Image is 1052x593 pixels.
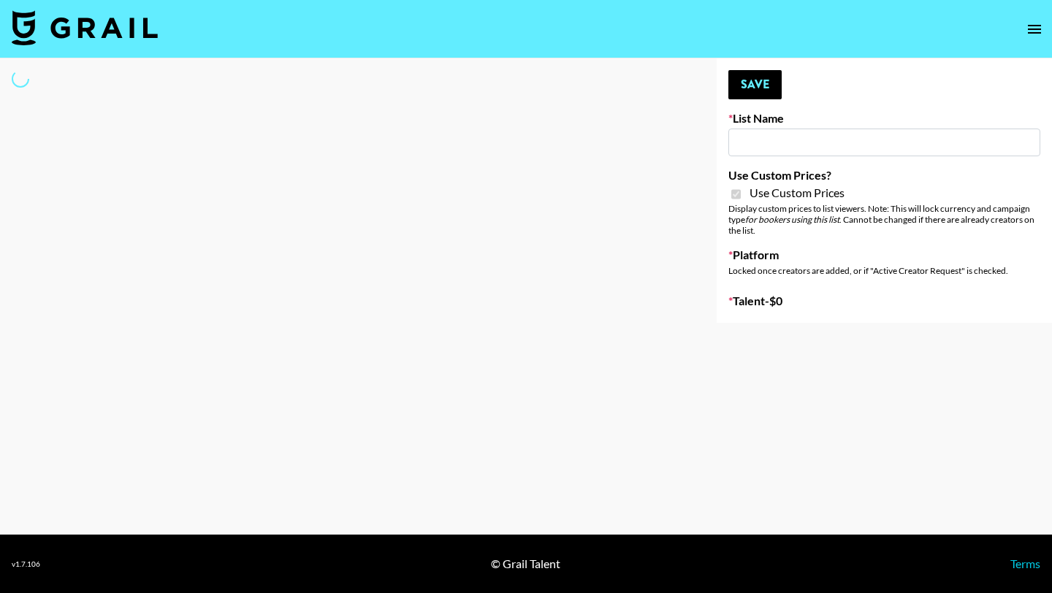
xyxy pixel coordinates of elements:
div: v 1.7.106 [12,559,40,569]
a: Terms [1010,556,1040,570]
div: Locked once creators are added, or if "Active Creator Request" is checked. [728,265,1040,276]
img: Grail Talent [12,10,158,45]
label: Talent - $ 0 [728,294,1040,308]
label: List Name [728,111,1040,126]
button: open drawer [1020,15,1049,44]
label: Use Custom Prices? [728,168,1040,183]
div: © Grail Talent [491,556,560,571]
span: Use Custom Prices [750,185,845,200]
label: Platform [728,248,1040,262]
div: Display custom prices to list viewers. Note: This will lock currency and campaign type . Cannot b... [728,203,1040,236]
button: Save [728,70,782,99]
em: for bookers using this list [745,214,839,225]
